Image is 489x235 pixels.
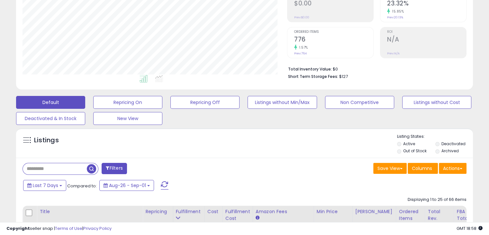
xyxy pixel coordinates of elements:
button: Listings without Cost [402,96,471,109]
button: Default [16,96,85,109]
small: 1.57% [297,45,308,50]
div: seller snap | | [6,226,112,232]
button: Columns [408,163,438,174]
span: Compared to: [67,183,97,189]
div: Title [40,208,140,215]
a: Privacy Policy [83,225,112,231]
div: Fulfillment [176,208,202,215]
span: 2025-09-9 18:58 GMT [457,225,483,231]
p: Listing States: [397,134,473,140]
small: Prev: 764 [294,52,307,55]
div: Repricing [145,208,170,215]
span: Aug-26 - Sep-01 [109,182,146,189]
div: Total Rev. [428,208,451,222]
div: Ordered Items [399,208,422,222]
small: Prev: $0.00 [294,15,309,19]
label: Active [403,141,415,146]
button: Non Competitive [325,96,394,109]
button: New View [93,112,162,125]
div: Displaying 1 to 25 of 66 items [408,197,466,203]
span: Columns [412,165,432,172]
button: Deactivated & In Stock [16,112,85,125]
div: FBA Total Qty [457,208,469,229]
button: Repricing On [93,96,162,109]
a: Terms of Use [55,225,82,231]
h5: Listings [34,136,59,145]
span: Last 7 Days [33,182,58,189]
li: $0 [288,65,462,72]
div: [PERSON_NAME] [355,208,394,215]
small: Prev: N/A [387,52,400,55]
h2: 776 [294,36,373,44]
span: $127 [339,73,348,80]
label: Out of Stock [403,148,427,154]
button: Actions [439,163,466,174]
button: Last 7 Days [23,180,66,191]
div: Cost [207,208,220,215]
label: Archived [441,148,458,154]
button: Filters [102,163,127,174]
div: Min Price [317,208,350,215]
div: Fulfillment Cost [225,208,250,222]
span: Ordered Items [294,30,373,34]
button: Repricing Off [170,96,240,109]
h2: N/A [387,36,466,44]
label: Deactivated [441,141,465,146]
button: Save View [373,163,407,174]
b: Total Inventory Value: [288,66,332,72]
small: Amazon Fees. [256,215,259,221]
b: Short Term Storage Fees: [288,74,338,79]
small: 15.85% [390,9,404,14]
div: Amazon Fees [256,208,311,215]
button: Aug-26 - Sep-01 [99,180,154,191]
small: Prev: 20.13% [387,15,403,19]
strong: Copyright [6,225,30,231]
span: ROI [387,30,466,34]
button: Listings without Min/Max [248,96,317,109]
